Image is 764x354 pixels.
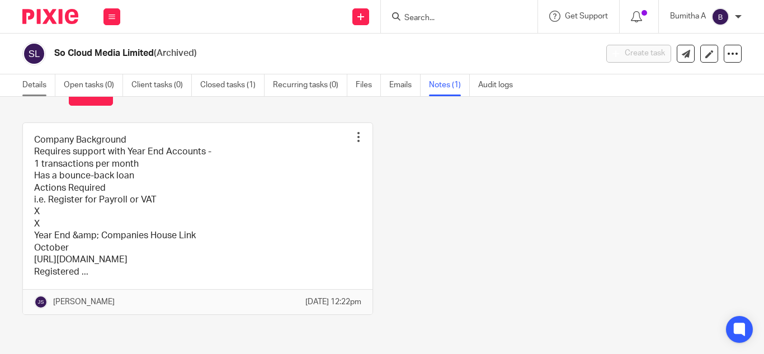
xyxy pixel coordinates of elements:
[200,74,265,96] a: Closed tasks (1)
[53,296,115,308] p: [PERSON_NAME]
[305,296,361,308] p: [DATE] 12:22pm
[22,9,78,24] img: Pixie
[356,74,381,96] a: Files
[670,11,706,22] p: Bumitha A
[154,49,197,58] span: (Archived)
[606,45,671,63] button: Create task
[478,74,521,96] a: Audit logs
[403,13,504,23] input: Search
[429,74,470,96] a: Notes (1)
[64,74,123,96] a: Open tasks (0)
[54,48,483,59] h2: So Cloud Media Limited
[389,74,421,96] a: Emails
[34,295,48,309] img: svg%3E
[22,74,55,96] a: Details
[47,88,58,97] span: (1)
[711,8,729,26] img: svg%3E
[22,42,46,65] img: svg%3E
[131,74,192,96] a: Client tasks (0)
[273,74,347,96] a: Recurring tasks (0)
[565,12,608,20] span: Get Support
